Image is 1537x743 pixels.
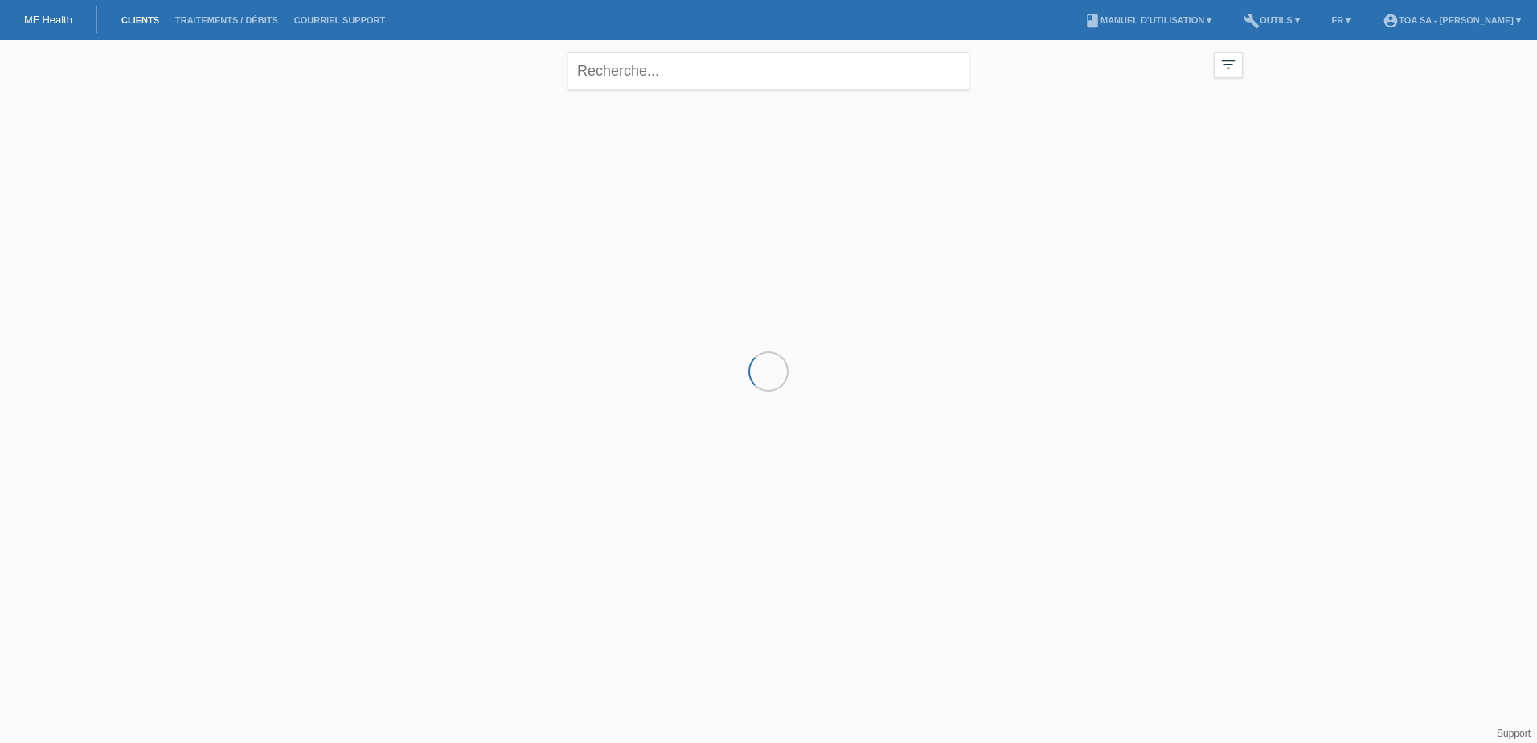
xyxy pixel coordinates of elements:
a: bookManuel d’utilisation ▾ [1076,15,1219,25]
a: Clients [113,15,167,25]
i: build [1244,13,1260,29]
a: Traitements / débits [167,15,286,25]
a: FR ▾ [1324,15,1359,25]
i: book [1084,13,1100,29]
input: Recherche... [568,52,969,90]
a: account_circleTOA SA - [PERSON_NAME] ▾ [1375,15,1529,25]
a: buildOutils ▾ [1236,15,1307,25]
a: Courriel Support [286,15,393,25]
i: account_circle [1383,13,1399,29]
i: filter_list [1219,55,1237,73]
a: MF Health [24,14,72,26]
a: Support [1497,728,1531,739]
